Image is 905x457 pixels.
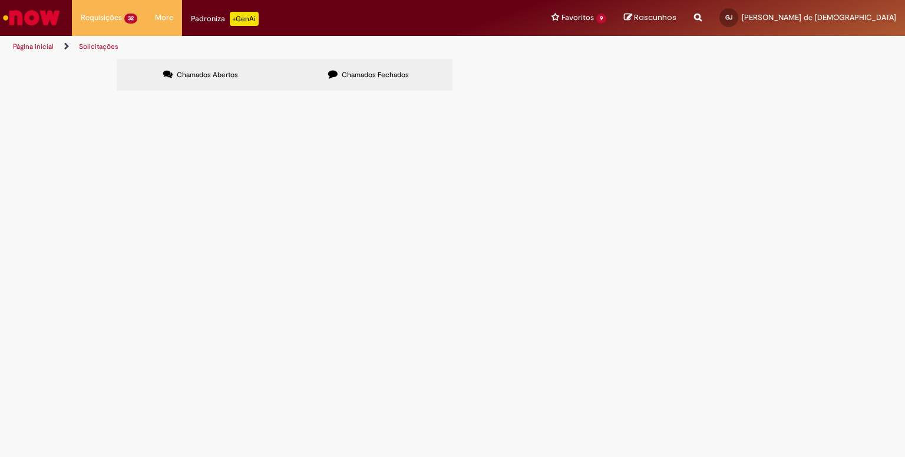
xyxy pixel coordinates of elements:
[79,42,118,51] a: Solicitações
[230,12,259,26] p: +GenAi
[81,12,122,24] span: Requisições
[596,14,606,24] span: 9
[634,12,676,23] span: Rascunhos
[742,12,896,22] span: [PERSON_NAME] de [DEMOGRAPHIC_DATA]
[1,6,62,29] img: ServiceNow
[624,12,676,24] a: Rascunhos
[177,70,238,80] span: Chamados Abertos
[191,12,259,26] div: Padroniza
[155,12,173,24] span: More
[342,70,409,80] span: Chamados Fechados
[725,14,732,21] span: GJ
[124,14,137,24] span: 32
[9,36,594,58] ul: Trilhas de página
[562,12,594,24] span: Favoritos
[13,42,54,51] a: Página inicial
